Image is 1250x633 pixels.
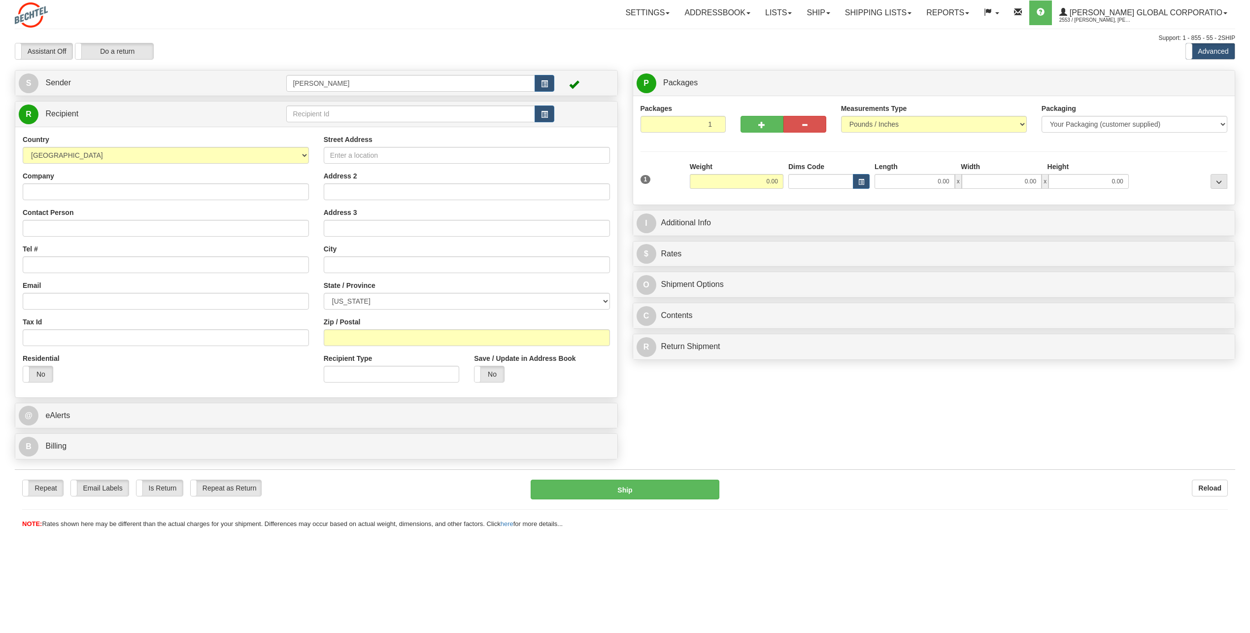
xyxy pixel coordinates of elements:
label: No [23,366,53,382]
label: Email Labels [71,480,129,496]
iframe: chat widget [1227,266,1249,367]
a: Reports [919,0,977,25]
button: Reload [1192,480,1228,496]
a: R Recipient [19,104,257,124]
a: @ eAlerts [19,406,614,426]
a: Shipping lists [838,0,919,25]
a: here [501,520,513,527]
label: Dims Code [788,162,824,172]
a: [PERSON_NAME] Global Corporatio 2553 / [PERSON_NAME], [PERSON_NAME] [1052,0,1235,25]
span: Sender [45,78,71,87]
label: Country [23,135,49,144]
label: Length [875,162,898,172]
label: Packages [641,104,673,113]
label: Zip / Postal [324,317,361,327]
label: State / Province [324,281,375,290]
label: Address 2 [324,171,357,181]
a: B Billing [19,436,614,457]
label: Save / Update in Address Book [474,353,575,363]
b: Reload [1198,484,1221,492]
label: Repeat [23,480,63,496]
a: Addressbook [677,0,758,25]
a: $Rates [637,244,1232,264]
label: Weight [690,162,712,172]
input: Enter a location [324,147,610,164]
a: Ship [799,0,837,25]
label: Repeat as Return [191,480,261,496]
label: Residential [23,353,60,363]
input: Sender Id [286,75,535,92]
span: eAlerts [45,411,70,420]
label: Company [23,171,54,181]
a: Settings [618,0,677,25]
span: x [955,174,962,189]
label: Assistant Off [15,43,72,59]
span: $ [637,244,656,264]
label: Tax Id [23,317,42,327]
a: RReturn Shipment [637,337,1232,357]
span: Billing [45,442,67,450]
span: x [1042,174,1048,189]
button: Ship [531,480,719,499]
span: C [637,306,656,326]
span: O [637,275,656,295]
a: CContents [637,306,1232,326]
span: S [19,73,38,93]
a: P Packages [637,73,1232,93]
span: R [19,105,38,124]
div: Rates shown here may be different than the actual charges for your shipment. Differences may occu... [15,520,1235,529]
div: ... [1211,174,1227,189]
label: Is Return [136,480,183,496]
span: 2553 / [PERSON_NAME], [PERSON_NAME] [1059,15,1133,25]
a: OShipment Options [637,275,1232,295]
span: @ [19,406,38,425]
a: S Sender [19,73,286,93]
span: Recipient [45,109,78,118]
label: Recipient Type [324,353,372,363]
a: Lists [758,0,799,25]
label: Advanced [1186,43,1235,59]
span: [PERSON_NAME] Global Corporatio [1067,8,1222,17]
span: 1 [641,175,651,184]
div: Support: 1 - 855 - 55 - 2SHIP [15,34,1235,42]
label: Packaging [1042,104,1076,113]
input: Recipient Id [286,105,535,122]
label: Email [23,281,41,290]
span: R [637,337,656,357]
label: No [474,366,504,382]
label: Tel # [23,244,38,254]
label: Street Address [324,135,372,144]
label: Height [1047,162,1069,172]
span: B [19,437,38,457]
label: City [324,244,337,254]
label: Address 3 [324,208,357,217]
span: I [637,213,656,233]
label: Width [961,162,980,172]
label: Measurements Type [841,104,907,113]
span: P [637,73,656,93]
span: NOTE: [22,520,42,527]
label: Do a return [75,43,153,59]
img: logo2553.jpg [15,2,48,28]
span: Packages [663,78,698,87]
a: IAdditional Info [637,213,1232,233]
label: Contact Person [23,208,73,217]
